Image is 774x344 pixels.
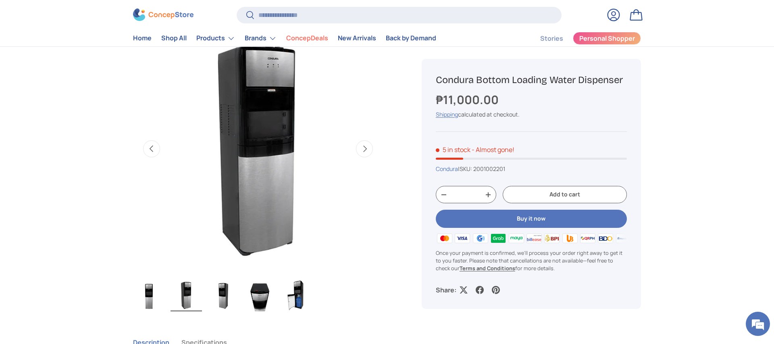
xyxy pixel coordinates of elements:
[4,220,154,248] textarea: Type your message and hit 'Enter'
[191,30,240,46] summary: Products
[132,4,152,23] div: Minimize live chat window
[472,145,514,154] p: - Almost gone!
[161,31,187,46] a: Shop All
[460,165,472,173] span: SKU:
[436,92,501,108] strong: ₱11,000.00
[503,186,627,204] button: Add to cart
[573,32,641,45] a: Personal Shopper
[597,232,614,244] img: bdo
[489,232,507,244] img: grabpay
[133,24,383,314] media-gallery: Gallery Viewer
[42,45,135,56] div: Chat with us now
[507,232,525,244] img: maya
[615,232,633,244] img: metrobank
[436,110,627,119] div: calculated at checkout.
[473,165,505,173] span: 2001002201
[454,232,471,244] img: visa
[386,31,436,46] a: Back by Demand
[436,110,458,118] a: Shipping
[436,145,470,154] span: 5 in stock
[579,232,597,244] img: qrph
[436,74,627,86] h1: Condura Bottom Loading Water Dispenser
[436,210,627,228] button: Buy it now
[282,279,313,311] img: Condura Bottom Loading Water Dispenser
[525,232,543,244] img: billease
[208,279,239,311] img: Condura Bottom Loading Water Dispenser
[171,279,202,311] img: Condura Bottom Loading Water Dispenser
[133,279,165,311] img: Condura Bottom Loading Water Dispenser
[436,165,458,173] a: Condura
[579,35,635,42] span: Personal Shopper
[436,232,454,244] img: master
[458,165,505,173] span: |
[133,31,152,46] a: Home
[338,31,376,46] a: New Arrivals
[436,285,456,295] p: Share:
[245,279,276,311] img: Condura Bottom Loading Water Dispenser
[47,102,111,183] span: We're online!
[133,9,193,21] img: ConcepStore
[436,249,627,273] p: Once your payment is confirmed, we'll process your order right away to get it to you faster. Plea...
[240,30,281,46] summary: Brands
[521,30,641,46] nav: Secondary
[133,30,436,46] nav: Primary
[286,31,328,46] a: ConcepDeals
[472,232,489,244] img: gcash
[561,232,578,244] img: ubp
[540,31,563,46] a: Stories
[543,232,561,244] img: bpi
[460,265,515,272] a: Terms and Conditions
